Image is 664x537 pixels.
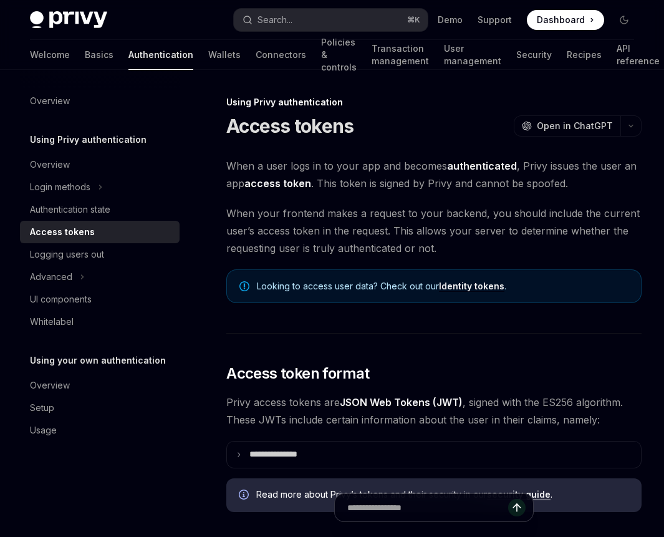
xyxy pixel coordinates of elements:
[30,292,92,307] div: UI components
[226,205,642,257] span: When your frontend makes a request to your backend, you should include the current user’s access ...
[516,40,552,70] a: Security
[20,397,180,419] a: Setup
[30,180,90,195] div: Login methods
[30,94,70,109] div: Overview
[30,40,70,70] a: Welcome
[30,132,147,147] h5: Using Privy authentication
[208,40,241,70] a: Wallets
[407,15,420,25] span: ⌘ K
[226,394,642,428] span: Privy access tokens are , signed with the ES256 algorithm. These JWTs include certain information...
[340,396,463,409] a: JSON Web Tokens (JWT)
[239,490,251,502] svg: Info
[527,10,604,30] a: Dashboard
[226,115,354,137] h1: Access tokens
[487,489,551,500] a: security guide
[20,374,180,397] a: Overview
[128,40,193,70] a: Authentication
[20,90,180,112] a: Overview
[30,378,70,393] div: Overview
[257,280,628,293] span: Looking to access user data? Check out our .
[447,160,517,172] strong: authenticated
[30,157,70,172] div: Overview
[20,243,180,266] a: Logging users out
[30,400,54,415] div: Setup
[30,269,72,284] div: Advanced
[20,221,180,243] a: Access tokens
[20,288,180,311] a: UI components
[30,11,107,29] img: dark logo
[244,177,311,190] strong: access token
[537,120,613,132] span: Open in ChatGPT
[226,364,370,384] span: Access token format
[508,499,526,516] button: Send message
[30,423,57,438] div: Usage
[256,40,306,70] a: Connectors
[514,115,620,137] button: Open in ChatGPT
[20,198,180,221] a: Authentication state
[20,153,180,176] a: Overview
[30,225,95,239] div: Access tokens
[30,353,166,368] h5: Using your own authentication
[257,12,292,27] div: Search...
[234,9,428,31] button: Search...⌘K
[239,281,249,291] svg: Note
[20,311,180,333] a: Whitelabel
[321,40,357,70] a: Policies & controls
[85,40,113,70] a: Basics
[537,14,585,26] span: Dashboard
[226,157,642,192] span: When a user logs in to your app and becomes , Privy issues the user an app . This token is signed...
[567,40,602,70] a: Recipes
[478,14,512,26] a: Support
[614,10,634,30] button: Toggle dark mode
[444,40,501,70] a: User management
[30,202,110,217] div: Authentication state
[617,40,660,70] a: API reference
[256,488,629,501] span: Read more about Privy’s tokens and their security in our .
[438,14,463,26] a: Demo
[226,96,642,109] div: Using Privy authentication
[30,247,104,262] div: Logging users out
[439,281,504,292] a: Identity tokens
[30,314,74,329] div: Whitelabel
[20,419,180,442] a: Usage
[372,40,429,70] a: Transaction management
